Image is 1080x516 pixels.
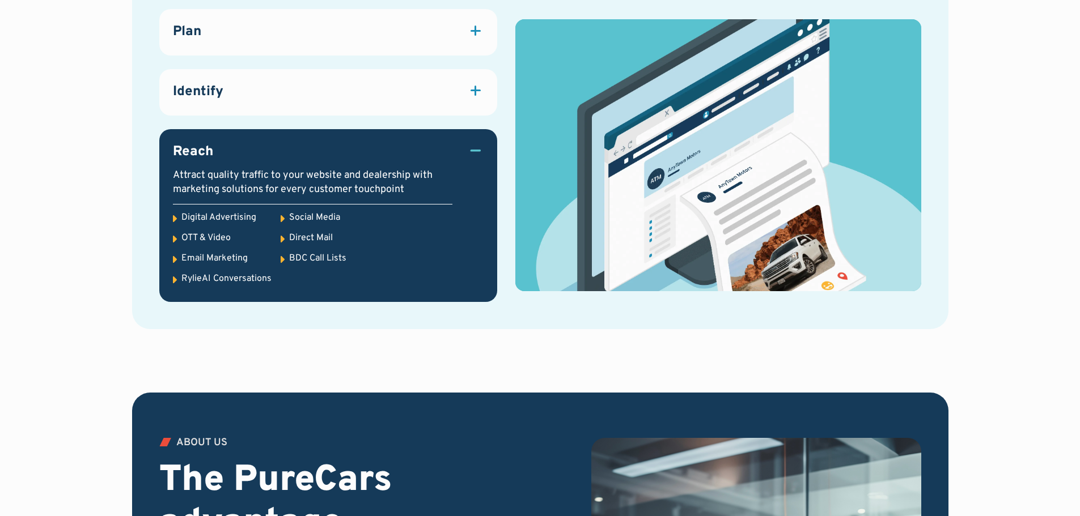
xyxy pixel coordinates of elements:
div: ABOUT US [176,438,227,448]
div: RylieAI Conversations [181,272,272,285]
div: Email Marketing [181,252,248,265]
h3: Plan [173,23,201,42]
div: Attract quality traffic to your website and dealership with marketing solutions for every custome... [173,168,453,197]
h3: Identify [173,83,223,102]
h3: Reach [173,143,213,162]
div: Direct Mail [289,232,333,244]
div: Social Media [289,211,340,224]
img: facebook profile mockup [515,19,921,291]
div: Digital Advertising [181,211,256,224]
div: BDC Call Lists [289,252,346,265]
div: OTT & Video [181,232,231,244]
